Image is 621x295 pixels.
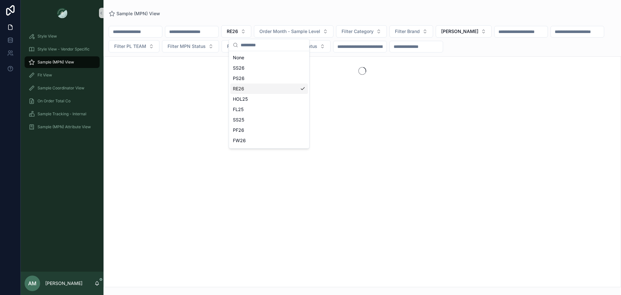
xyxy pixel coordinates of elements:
[109,40,159,52] button: Select Button
[230,84,308,94] div: RE26
[38,98,71,104] span: On Order Total Co
[342,28,374,35] span: Filter Category
[230,125,308,135] div: PF26
[38,111,86,117] span: Sample Tracking - Internal
[168,43,206,50] span: Filter MPN Status
[162,40,219,52] button: Select Button
[222,40,272,52] button: Select Button
[254,25,333,38] button: Select Button
[227,43,259,50] span: Filter On Order
[259,28,320,35] span: Order Month - Sample Level
[25,121,100,133] a: Sample (MPN) Attribute View
[38,47,90,52] span: Style View - Vendor Specific
[25,108,100,120] a: Sample Tracking - Internal
[38,60,74,65] span: Sample (MPN) View
[25,56,100,68] a: Sample (MPN) View
[38,34,57,39] span: Style View
[45,280,82,287] p: [PERSON_NAME]
[57,8,67,18] img: App logo
[25,69,100,81] a: Fit View
[230,115,308,125] div: SS25
[436,25,492,38] button: Select Button
[441,28,478,35] span: [PERSON_NAME]
[389,25,433,38] button: Select Button
[230,104,308,115] div: FL25
[230,135,308,146] div: FW26
[25,43,100,55] a: Style View - Vendor Specific
[38,124,91,130] span: Sample (MPN) Attribute View
[230,63,308,73] div: SS26
[25,30,100,42] a: Style View
[38,73,52,78] span: Fit View
[21,26,103,141] div: scrollable content
[25,82,100,94] a: Sample Coordinator View
[230,94,308,104] div: HOL25
[116,10,160,17] span: Sample (MPN) View
[109,10,160,17] a: Sample (MPN) View
[28,279,37,287] span: AM
[230,73,308,84] div: PS26
[227,28,238,35] span: RE26
[395,28,420,35] span: Filter Brand
[230,52,308,63] div: None
[230,146,308,156] div: HOL26
[114,43,146,50] span: Filter PL TEAM
[221,25,251,38] button: Select Button
[229,51,309,148] div: Suggestions
[25,95,100,107] a: On Order Total Co
[336,25,387,38] button: Select Button
[38,85,84,91] span: Sample Coordinator View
